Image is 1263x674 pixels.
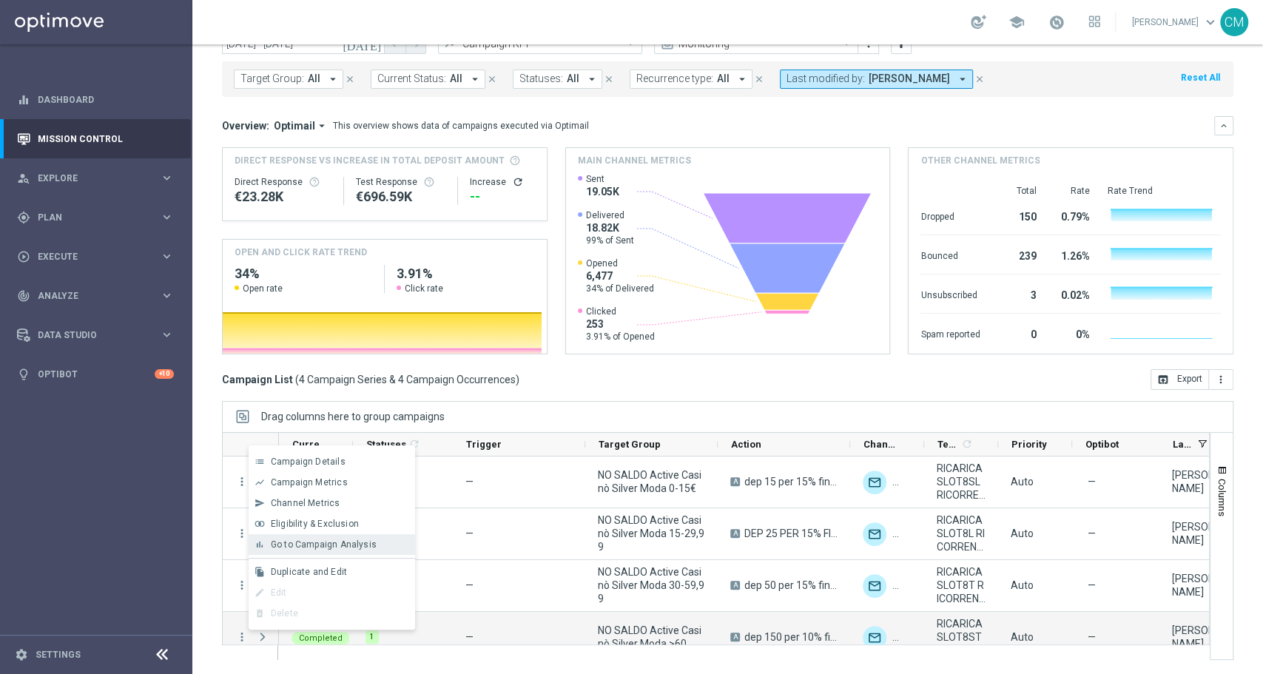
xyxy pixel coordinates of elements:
[17,368,30,381] i: lightbulb
[1085,439,1119,450] span: Optibot
[863,574,886,598] img: Optimail
[465,528,474,539] span: —
[1088,630,1096,644] span: —
[513,70,602,89] button: Statuses: All arrow_drop_down
[961,438,973,450] i: refresh
[292,439,328,450] span: Current Status
[16,133,175,145] button: Mission Control
[730,633,740,641] span: A
[269,119,333,132] button: Optimail arrow_drop_down
[1172,468,1221,495] div: Cecilia Mascelli
[598,468,705,495] span: NO SALDO Active Casinò Silver Moda 0-15€
[315,119,329,132] i: arrow_drop_down
[235,176,331,188] div: Direct Response
[586,221,634,235] span: 18.82K
[1008,14,1025,30] span: school
[598,513,705,553] span: NO SALDO Active Casinò Silver Moda 15-29,99
[1011,631,1034,643] span: Auto
[155,369,174,379] div: +10
[937,513,986,553] span: RICARICASLOT8L RICORRENTE
[450,73,462,85] span: All
[937,617,986,657] span: RICARICASLOT8ST RICORRENTE
[744,475,838,488] span: dep 15 per 15% fino a 90€
[38,174,160,183] span: Explore
[240,73,304,85] span: Target Group:
[1088,475,1096,488] span: —
[17,211,30,224] i: gps_fixed
[17,250,160,263] div: Execute
[408,438,420,450] i: refresh
[16,94,175,106] div: equalizer Dashboard
[38,252,160,261] span: Execute
[16,368,175,380] div: lightbulb Optibot +10
[160,289,174,303] i: keyboard_arrow_right
[1214,116,1233,135] button: keyboard_arrow_down
[892,626,916,650] div: Other
[299,633,343,643] span: Completed
[585,73,599,86] i: arrow_drop_down
[512,176,524,188] button: refresh
[17,354,174,394] div: Optibot
[235,475,249,488] i: more_vert
[863,439,899,450] span: Channel
[17,172,160,185] div: Explore
[586,317,655,331] span: 253
[299,373,516,386] span: 4 Campaign Series & 4 Campaign Occurrences
[1011,528,1034,539] span: Auto
[863,471,886,494] img: Optimail
[578,154,691,167] h4: Main channel metrics
[567,73,579,85] span: All
[249,534,415,555] button: bar_chart Go to Campaign Analysis
[744,527,838,540] span: DEP 25 PER 15% FINO A 120
[920,203,980,227] div: Dropped
[17,250,30,263] i: play_circle_outline
[997,321,1036,345] div: 0
[730,581,740,590] span: A
[974,74,985,84] i: close
[1107,185,1221,197] div: Rate Trend
[38,291,160,300] span: Analyze
[470,188,535,206] div: --
[308,73,320,85] span: All
[468,73,482,86] i: arrow_drop_down
[255,567,265,577] i: file_copy
[17,289,160,303] div: Analyze
[235,154,505,167] span: Direct Response VS Increase In Total Deposit Amount
[17,80,174,119] div: Dashboard
[17,172,30,185] i: person_search
[863,522,886,546] img: Optimail
[1054,243,1089,266] div: 1.26%
[586,331,655,343] span: 3.91% of Opened
[892,471,916,494] img: Other
[787,73,865,85] span: Last modified by:
[599,439,661,450] span: Target Group
[744,630,838,644] span: dep 150 per 10% fino a 140€
[235,246,367,259] h4: OPEN AND CLICK RATE TREND
[223,456,279,508] div: Press SPACE to select this row.
[274,119,315,132] span: Optimail
[36,650,81,659] a: Settings
[1172,572,1221,599] div: Cecilia Mascelli
[744,579,838,592] span: dep 50 per 15% fino a 180€
[735,73,749,86] i: arrow_drop_down
[892,574,916,598] img: Other
[586,283,654,294] span: 34% of Delivered
[1216,479,1228,516] span: Columns
[465,631,474,643] span: —
[223,508,279,560] div: Press SPACE to select this row.
[235,527,249,540] button: more_vert
[333,119,589,132] div: This overview shows data of campaigns executed via Optimail
[271,519,359,529] span: Eligibility & Exclusion
[1011,439,1047,450] span: Priority
[16,212,175,223] div: gps_fixed Plan keyboard_arrow_right
[1151,369,1209,390] button: open_in_browser Export
[920,282,980,306] div: Unsubscribed
[731,439,761,450] span: Action
[255,519,265,529] i: join_inner
[630,70,752,89] button: Recurrence type: All arrow_drop_down
[235,579,249,592] i: more_vert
